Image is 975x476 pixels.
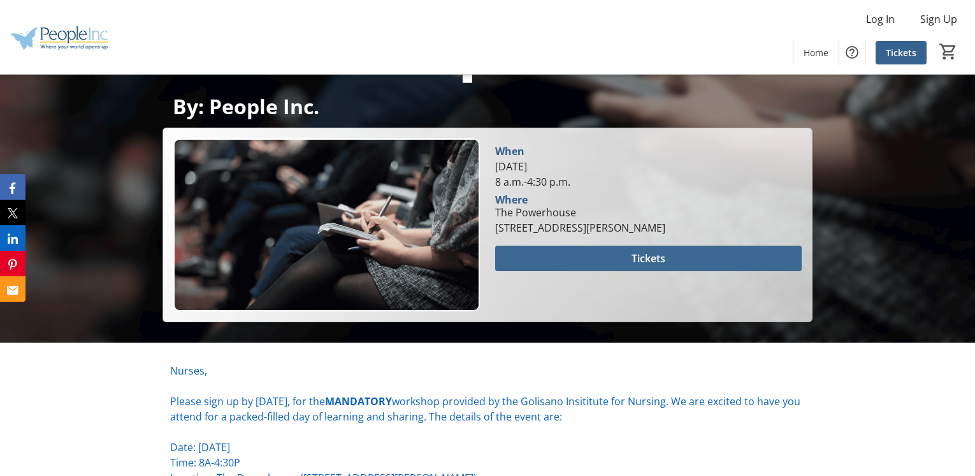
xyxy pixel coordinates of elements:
img: People Inc.'s Logo [8,5,121,69]
div: [STREET_ADDRESS][PERSON_NAME] [495,220,665,235]
div: The Powerhouse [495,205,665,220]
span: Date: [DATE] [170,440,230,454]
span: Tickets [632,251,665,266]
span: Home [804,46,828,59]
div: When [495,144,524,159]
span: Nurses, [170,364,207,378]
button: Help [839,40,865,65]
span: Sign Up [920,11,957,27]
button: Log In [856,9,905,29]
img: Campaign CTA Media Photo [173,138,480,311]
button: Cart [937,40,960,63]
button: Tickets [495,246,802,271]
span: workshop provided by the Golisano Insititute for Nursing. We are excited to have you attend for a... [170,394,800,424]
strong: MANDATORY [325,394,392,408]
a: Tickets [876,41,927,64]
p: By: People Inc. [173,95,802,117]
button: Sign Up [910,9,967,29]
div: Where [495,195,528,205]
div: [DATE] 8 a.m.-4:30 p.m. [495,159,802,190]
span: Log In [866,11,895,27]
span: Time: 8A-4:30P [170,456,240,470]
span: Please sign up by [DATE], for the [170,394,325,408]
a: Home [793,41,839,64]
span: Tickets [886,46,916,59]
